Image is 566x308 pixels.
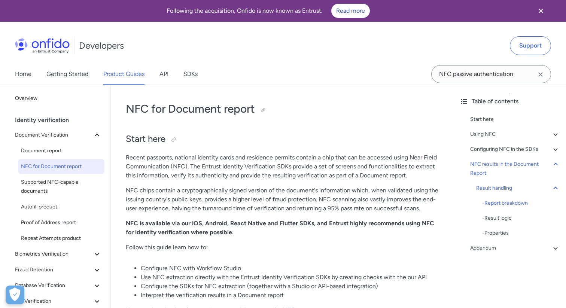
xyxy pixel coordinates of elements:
[482,229,560,238] a: -Properties
[470,145,560,154] a: Configuring NFC in the SDKs
[12,247,104,262] button: Biometrics Verification
[482,214,560,223] div: - Result logic
[536,70,545,79] svg: Clear search field button
[470,160,560,178] a: NFC results in the Document Report
[18,231,104,246] a: Repeat Attempts product
[141,264,439,273] li: Configure NFC with Workflow Studio
[18,159,104,174] a: NFC for Document report
[21,178,101,196] span: Supported NFC-capable documents
[12,278,104,293] button: Database Verification
[482,229,560,238] div: - Properties
[15,265,92,274] span: Fraud Detection
[482,199,560,208] a: -Report breakdown
[15,250,92,259] span: Biometrics Verification
[6,286,24,304] button: Open Preferences
[527,1,555,20] button: Close banner
[12,128,104,143] button: Document Verification
[15,131,92,140] span: Document Verification
[103,64,144,85] a: Product Guides
[9,4,527,18] div: Following the acquisition, Onfido is now known as Entrust.
[18,199,104,214] a: Autofill product
[18,143,104,158] a: Document report
[12,262,104,277] button: Fraud Detection
[126,186,439,213] p: NFC chips contain a cryptographically signed version of the document's information which, when va...
[183,64,198,85] a: SDKs
[126,133,439,146] h2: Start here
[510,36,551,55] a: Support
[126,153,439,180] p: Recent passports, national identity cards and residence permits contain a chip that can be access...
[79,40,124,52] h1: Developers
[470,130,560,139] a: Using NFC
[126,101,439,116] h1: NFC for Document report
[21,146,101,155] span: Document report
[470,115,560,124] a: Start here
[482,199,560,208] div: - Report breakdown
[482,214,560,223] a: -Result logic
[6,286,24,304] div: Cookie Preferences
[21,162,101,171] span: NFC for Document report
[46,64,88,85] a: Getting Started
[141,273,439,282] li: Use NFC extraction directly with the Entrust Identity Verification SDKs by creating checks with t...
[15,297,92,306] span: eID Verification
[21,218,101,227] span: Proof of Address report
[126,243,439,252] p: Follow this guide learn how to:
[18,215,104,230] a: Proof of Address report
[15,38,70,53] img: Onfido Logo
[476,184,560,193] a: Result handling
[536,6,545,15] svg: Close banner
[141,282,439,291] li: Configure the SDKs for NFC extraction (together with a Studio or API-based integration)
[431,65,551,83] input: Onfido search input field
[21,234,101,243] span: Repeat Attempts product
[15,281,92,290] span: Database Verification
[460,97,560,106] div: Table of contents
[15,113,107,128] div: Identity verification
[15,94,101,103] span: Overview
[15,64,31,85] a: Home
[12,91,104,106] a: Overview
[141,291,439,300] li: Interpret the verification results in a Document report
[21,202,101,211] span: Autofill product
[331,4,370,18] a: Read more
[159,64,168,85] a: API
[470,244,560,253] a: Addendum
[126,220,434,236] strong: NFC is available via our iOS, Android, React Native and Flutter SDKs, and Entrust highly recommen...
[18,175,104,199] a: Supported NFC-capable documents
